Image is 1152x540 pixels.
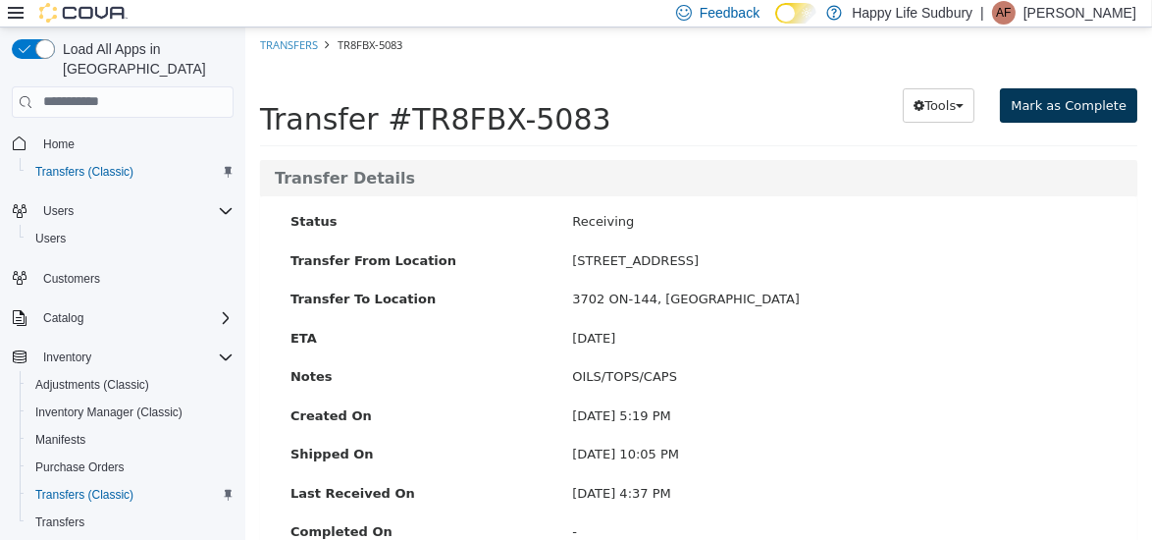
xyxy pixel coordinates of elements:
[35,132,234,156] span: Home
[43,136,75,152] span: Home
[35,346,99,369] button: Inventory
[35,432,85,448] span: Manifests
[27,160,234,184] span: Transfers (Classic)
[30,185,312,204] label: Status
[15,10,73,25] a: Transfers
[27,401,234,424] span: Inventory Manager (Classic)
[775,24,776,25] span: Dark Mode
[30,457,312,476] label: Last Received On
[1023,1,1136,25] p: [PERSON_NAME]
[765,71,881,85] span: Mark as Complete
[312,457,876,476] div: [DATE] 4:37 PM
[43,310,83,326] span: Catalog
[679,71,710,85] span: Tools
[43,350,91,365] span: Inventory
[27,373,234,397] span: Adjustments (Classic)
[27,227,234,250] span: Users
[35,514,84,530] span: Transfers
[312,224,876,243] div: [STREET_ADDRESS]
[27,483,234,507] span: Transfers (Classic)
[35,377,149,393] span: Adjustments (Classic)
[35,164,133,180] span: Transfers (Classic)
[312,495,876,514] div: -
[35,267,108,291] a: Customers
[27,428,234,452] span: Manifests
[27,511,234,534] span: Transfers
[27,227,74,250] a: Users
[43,271,100,287] span: Customers
[27,428,93,452] a: Manifests
[35,487,133,503] span: Transfers (Classic)
[27,456,132,479] a: Purchase Orders
[996,1,1011,25] span: AF
[20,158,241,186] button: Transfers (Classic)
[35,306,91,330] button: Catalog
[30,262,312,282] label: Transfer To Location
[43,203,74,219] span: Users
[35,306,234,330] span: Catalog
[312,340,876,359] div: OILS/TOPS/CAPS
[39,3,128,23] img: Cova
[35,133,82,156] a: Home
[700,3,759,23] span: Feedback
[312,379,876,399] div: [DATE] 5:19 PM
[20,225,241,252] button: Users
[20,509,241,536] button: Transfers
[312,185,876,204] div: Receiving
[35,405,183,420] span: Inventory Manager (Classic)
[20,399,241,426] button: Inventory Manager (Classic)
[29,142,877,160] h3: Transfer Details
[755,61,892,96] button: Mark as Complete
[27,160,141,184] a: Transfers (Classic)
[775,3,816,24] input: Dark Mode
[30,417,312,437] label: Shipped On
[4,304,241,332] button: Catalog
[4,197,241,225] button: Users
[20,426,241,454] button: Manifests
[27,373,157,397] a: Adjustments (Classic)
[20,481,241,509] button: Transfers (Classic)
[312,262,876,282] div: 3702 ON-144, [GEOGRAPHIC_DATA]
[35,346,234,369] span: Inventory
[4,264,241,293] button: Customers
[312,417,876,437] div: [DATE] 10:05 PM
[35,199,234,223] span: Users
[20,371,241,399] button: Adjustments (Classic)
[980,1,984,25] p: |
[4,130,241,158] button: Home
[992,1,1016,25] div: Amanda Filiatrault
[852,1,972,25] p: Happy Life Sudbury
[30,301,312,321] label: ETA
[35,231,66,246] span: Users
[35,266,234,291] span: Customers
[657,61,729,96] button: Tools
[30,379,312,399] label: Created On
[30,224,312,243] label: Transfer From Location
[15,75,366,109] span: Transfer #TR8FBX-5083
[55,39,234,79] span: Load All Apps in [GEOGRAPHIC_DATA]
[30,495,312,514] label: Completed On
[30,340,312,359] label: Notes
[27,456,234,479] span: Purchase Orders
[27,401,190,424] a: Inventory Manager (Classic)
[35,459,125,475] span: Purchase Orders
[4,344,241,371] button: Inventory
[27,511,92,534] a: Transfers
[92,10,157,25] span: TR8FBX-5083
[27,483,141,507] a: Transfers (Classic)
[312,301,876,321] div: [DATE]
[35,199,81,223] button: Users
[20,454,241,481] button: Purchase Orders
